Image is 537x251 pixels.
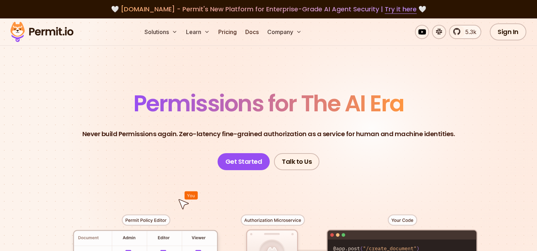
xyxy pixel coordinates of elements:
[264,25,305,39] button: Company
[215,25,240,39] a: Pricing
[449,25,481,39] a: 5.3k
[183,25,213,39] button: Learn
[274,153,319,170] a: Talk to Us
[121,5,417,13] span: [DOMAIN_NAME] - Permit's New Platform for Enterprise-Grade AI Agent Security |
[490,23,526,40] a: Sign In
[385,5,417,14] a: Try it here
[461,28,476,36] span: 5.3k
[142,25,180,39] button: Solutions
[7,20,77,44] img: Permit logo
[82,129,455,139] p: Never build Permissions again. Zero-latency fine-grained authorization as a service for human and...
[17,4,520,14] div: 🤍 🤍
[133,88,404,119] span: Permissions for The AI Era
[218,153,270,170] a: Get Started
[242,25,262,39] a: Docs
